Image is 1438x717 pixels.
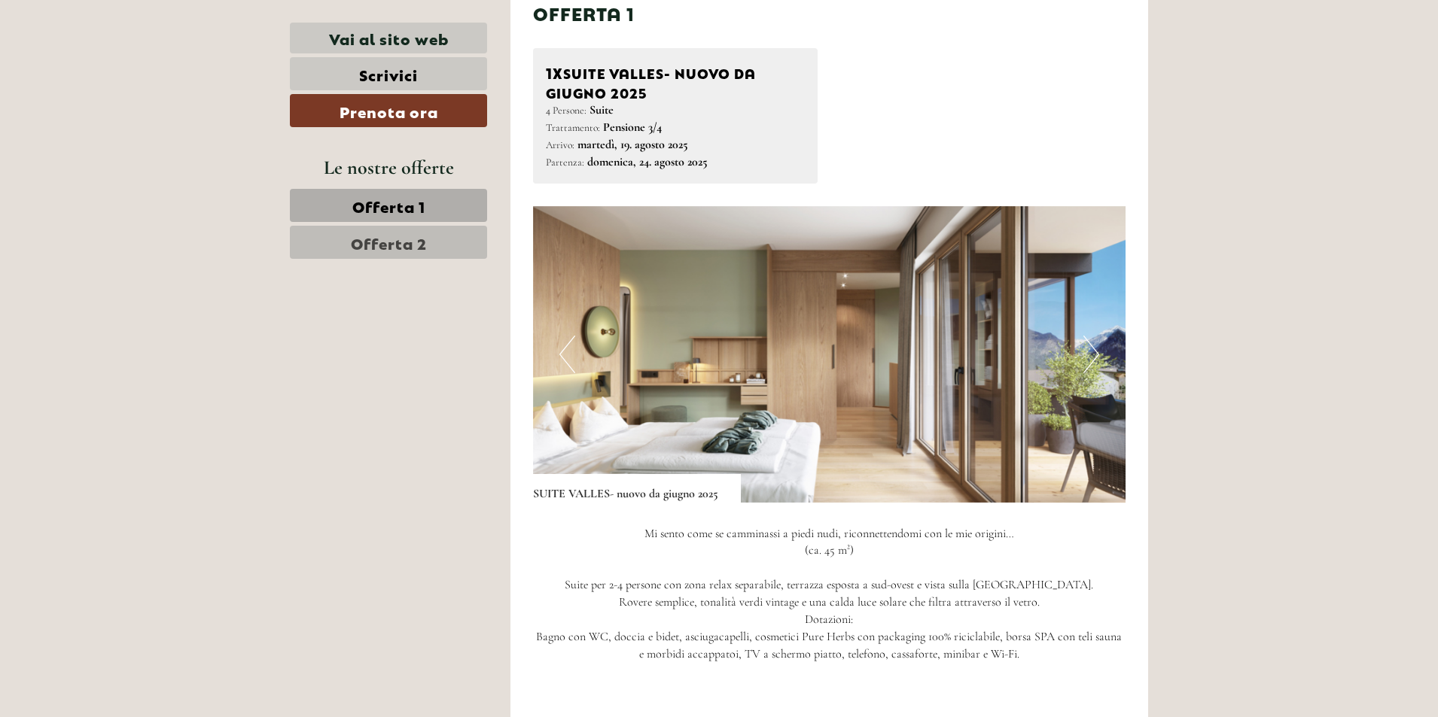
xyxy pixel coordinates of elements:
[590,102,614,117] b: Suite
[290,153,487,181] div: Le nostre offerte
[546,104,586,117] small: 4 Persone:
[23,73,201,84] small: 16:29
[290,57,487,90] a: Scrivici
[351,232,427,253] span: Offerta 2
[23,44,201,56] div: [GEOGRAPHIC_DATA]
[546,61,806,102] div: SUITE VALLES- nuovo da giugno 2025
[546,156,584,169] small: Partenza:
[559,336,575,373] button: Previous
[533,474,741,503] div: SUITE VALLES- nuovo da giugno 2025
[254,11,339,37] div: mercoledì
[11,41,209,87] div: Buon giorno, come possiamo aiutarla?
[504,390,593,423] button: Invia
[290,94,487,127] a: Prenota ora
[352,195,425,216] span: Offerta 1
[546,138,574,151] small: Arrivo:
[603,120,662,135] b: Pensione 3/4
[546,61,563,82] b: 1x
[533,525,1126,663] p: Mi sento come se camminassi a piedi nudi, riconnettendomi con le mie origini… (ca. 45 m²) Suite p...
[577,137,688,152] b: martedì, 19. agosto 2025
[533,206,1126,503] img: image
[290,23,487,53] a: Vai al sito web
[1083,336,1099,373] button: Next
[587,154,708,169] b: domenica, 24. agosto 2025
[546,121,600,134] small: Trattamento:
